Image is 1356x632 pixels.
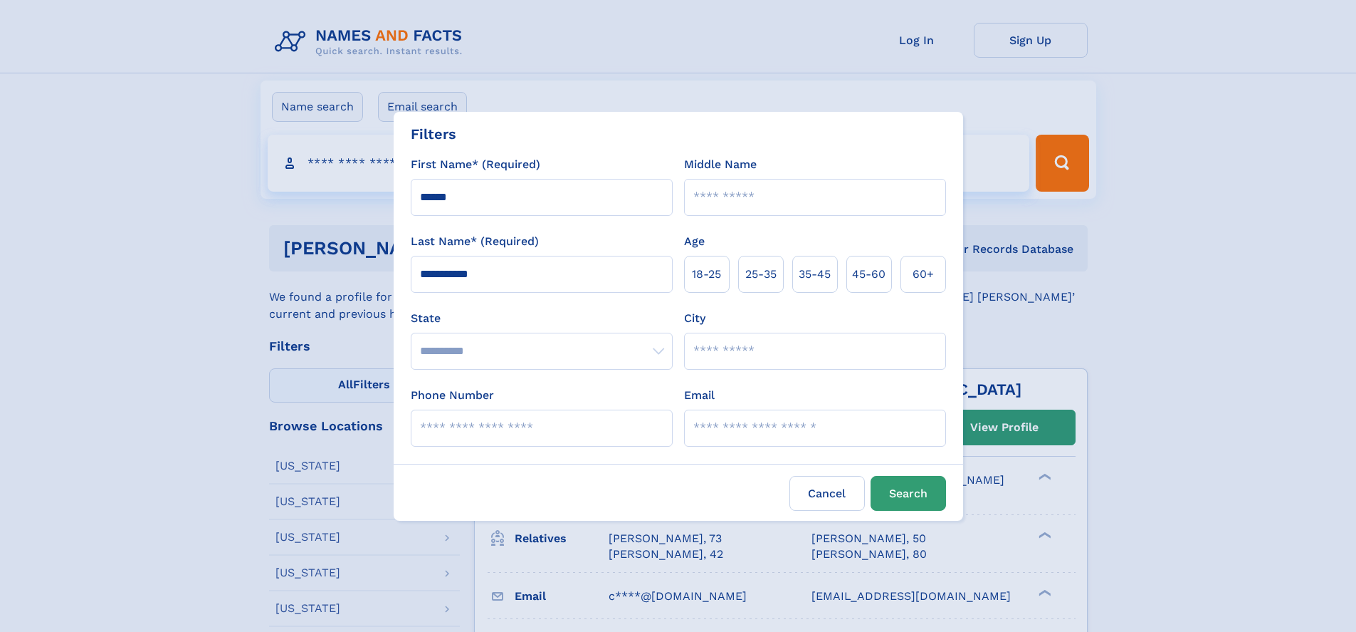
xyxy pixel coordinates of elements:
[745,266,777,283] span: 25‑35
[852,266,885,283] span: 45‑60
[799,266,831,283] span: 35‑45
[684,233,705,250] label: Age
[692,266,721,283] span: 18‑25
[411,233,539,250] label: Last Name* (Required)
[789,476,865,511] label: Cancel
[411,310,673,327] label: State
[411,156,540,173] label: First Name* (Required)
[684,387,715,404] label: Email
[913,266,934,283] span: 60+
[871,476,946,511] button: Search
[411,123,456,145] div: Filters
[684,310,705,327] label: City
[411,387,494,404] label: Phone Number
[684,156,757,173] label: Middle Name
